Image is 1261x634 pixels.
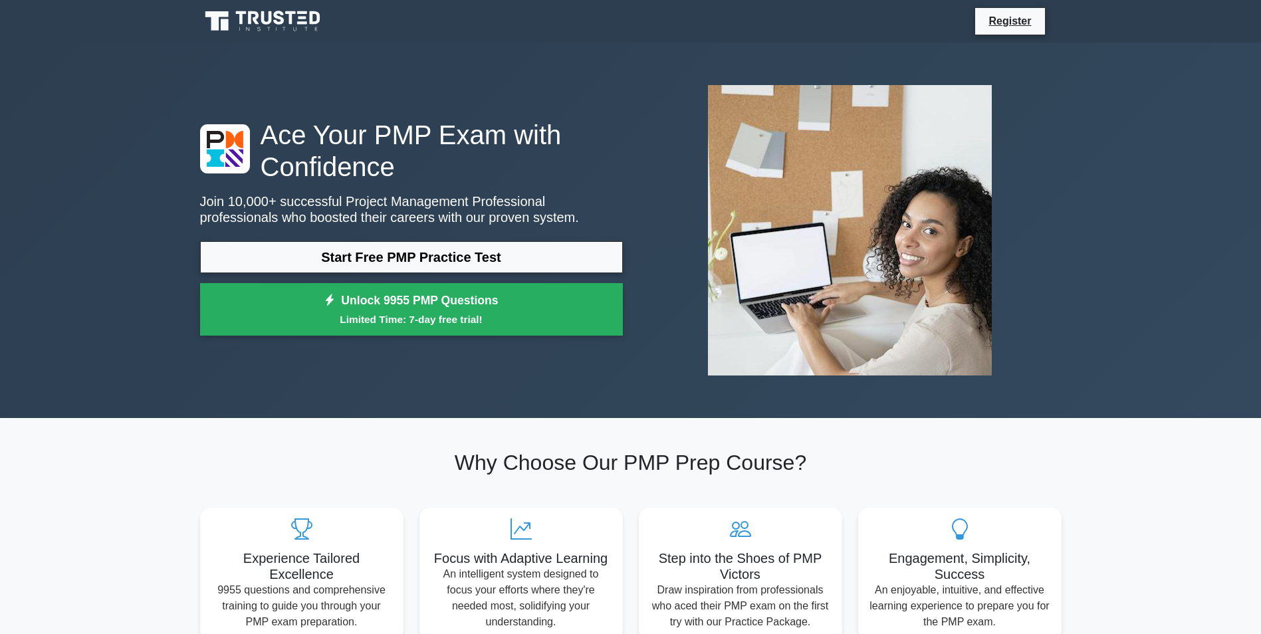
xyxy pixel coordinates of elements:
[211,550,393,582] h5: Experience Tailored Excellence
[211,582,393,630] p: 9955 questions and comprehensive training to guide you through your PMP exam preparation.
[869,550,1051,582] h5: Engagement, Simplicity, Success
[649,582,832,630] p: Draw inspiration from professionals who aced their PMP exam on the first try with our Practice Pa...
[200,119,623,183] h1: Ace Your PMP Exam with Confidence
[430,550,612,566] h5: Focus with Adaptive Learning
[200,193,623,225] p: Join 10,000+ successful Project Management Professional professionals who boosted their careers w...
[430,566,612,630] p: An intelligent system designed to focus your efforts where they're needed most, solidifying your ...
[200,283,623,336] a: Unlock 9955 PMP QuestionsLimited Time: 7-day free trial!
[869,582,1051,630] p: An enjoyable, intuitive, and effective learning experience to prepare you for the PMP exam.
[217,312,606,327] small: Limited Time: 7-day free trial!
[200,450,1062,475] h2: Why Choose Our PMP Prep Course?
[980,13,1039,29] a: Register
[649,550,832,582] h5: Step into the Shoes of PMP Victors
[200,241,623,273] a: Start Free PMP Practice Test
